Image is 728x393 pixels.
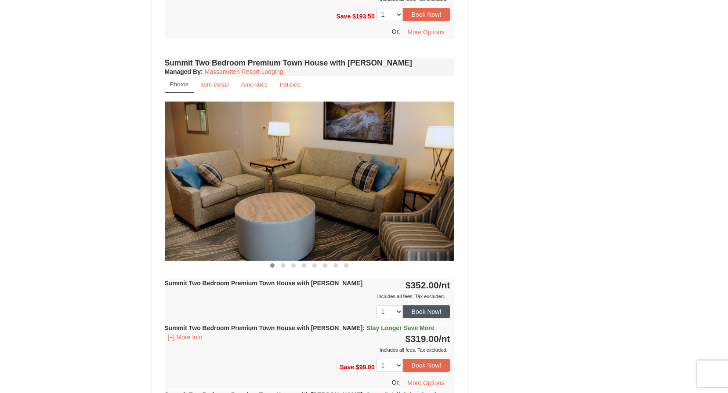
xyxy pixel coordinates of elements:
span: Or, [392,379,400,386]
strong: : [165,68,203,75]
button: Book Now! [403,305,450,318]
button: [+] More Info [165,332,206,342]
span: /nt [439,280,450,290]
a: Massanutten Resort Lodging [205,68,283,75]
span: $193.50 [352,13,375,20]
strong: Summit Two Bedroom Premium Town House with [PERSON_NAME] [165,280,363,287]
h4: Summit Two Bedroom Premium Town House with [PERSON_NAME] [165,58,455,67]
small: Photos [170,81,188,87]
span: Save [336,13,351,20]
div: Includes all fees. Tax excluded. [165,292,450,301]
strong: $352.00 [406,280,450,290]
span: $99.00 [356,364,375,371]
strong: Summit Two Bedroom Premium Town House with [PERSON_NAME] [165,324,435,331]
a: Policies [274,76,306,93]
span: $319.00 [406,334,439,344]
img: 18876286-225-aee846a8.png [165,102,455,260]
span: Stay Longer Save More [366,324,435,331]
span: Or, [392,28,400,35]
button: More Options [402,25,450,39]
a: Item Detail [195,76,235,93]
button: Book Now! [403,359,450,372]
span: Managed By [165,68,201,75]
span: : [362,324,365,331]
div: Includes all fees. Tax excluded. [165,346,450,354]
button: Book Now! [403,8,450,21]
a: Photos [165,76,194,93]
a: Amenities [235,76,273,93]
small: Amenities [241,81,268,88]
span: Save [340,364,354,371]
small: Item Detail [200,81,229,88]
span: /nt [439,334,450,344]
small: Policies [279,81,300,88]
button: More Options [402,376,450,389]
